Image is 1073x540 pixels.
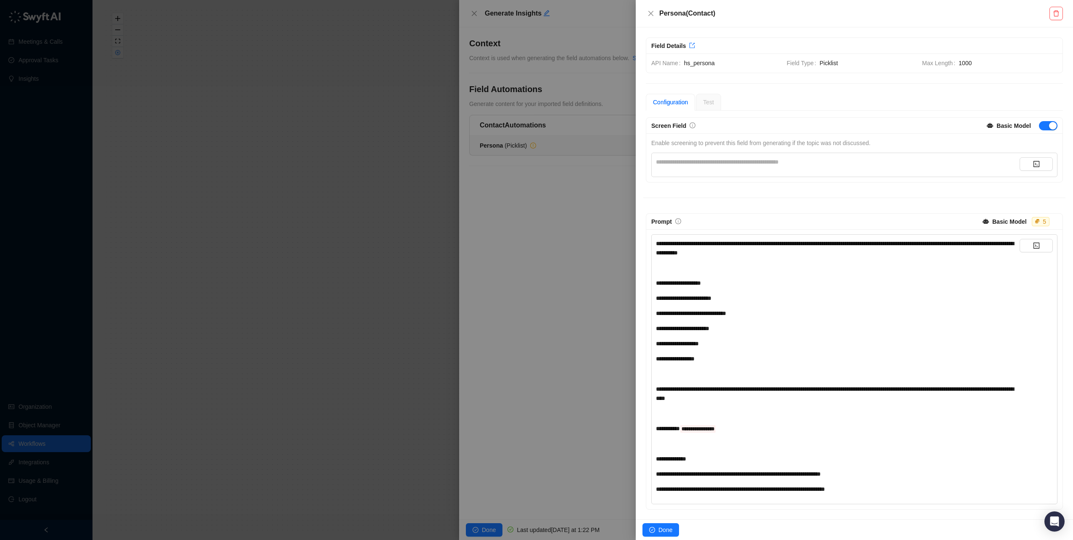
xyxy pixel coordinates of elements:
span: Done [658,525,672,535]
span: API Name [651,58,684,68]
span: code [1033,242,1040,249]
div: Field Details [651,41,686,50]
span: Picklist [819,58,915,68]
span: check-circle [649,527,655,533]
span: hs_persona [684,58,780,68]
span: export [689,42,695,48]
strong: Basic Model [996,122,1031,129]
a: info-circle [690,122,695,129]
button: Close [646,8,656,19]
span: info-circle [675,218,681,224]
span: 1000 [959,58,1057,68]
div: Configuration [653,98,688,107]
span: Prompt [651,218,672,225]
span: Screen Field [651,122,686,129]
div: Open Intercom Messenger [1044,511,1065,532]
button: Done [642,523,679,537]
span: Test [703,99,714,106]
div: 5 [1041,217,1048,226]
strong: Basic Model [992,218,1027,225]
span: delete [1053,10,1060,17]
span: Max Length [922,58,959,68]
span: code [1033,161,1040,167]
span: Enable screening to prevent this field from generating if the topic was not discussed. [651,140,870,146]
a: info-circle [675,218,681,225]
span: info-circle [690,122,695,128]
h5: Persona ( Contact ) [659,8,1049,19]
span: close [647,10,654,17]
span: Field Type [787,58,819,68]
